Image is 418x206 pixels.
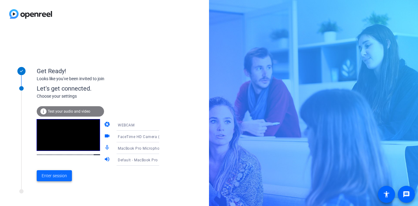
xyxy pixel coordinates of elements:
span: Test your audio and video [48,109,90,114]
mat-icon: videocam [104,133,111,140]
mat-icon: accessibility [383,191,390,198]
mat-icon: mic_none [104,144,111,152]
div: Let's get connected. [37,84,172,93]
mat-icon: camera [104,121,111,129]
div: Looks like you've been invited to join [37,76,159,82]
mat-icon: message [403,191,410,198]
span: FaceTime HD Camera (1C1C:B782) [118,134,181,139]
div: Get Ready! [37,66,159,76]
button: Enter session [37,170,72,181]
span: Enter session [42,173,67,179]
span: Default - MacBook Pro Speakers (Built-in) [118,157,192,162]
mat-icon: volume_up [104,156,111,163]
span: WEBCAM [118,123,134,127]
mat-icon: info [40,108,47,115]
span: MacBook Pro Microphone (Built-in) [118,146,180,151]
div: Choose your settings [37,93,172,99]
